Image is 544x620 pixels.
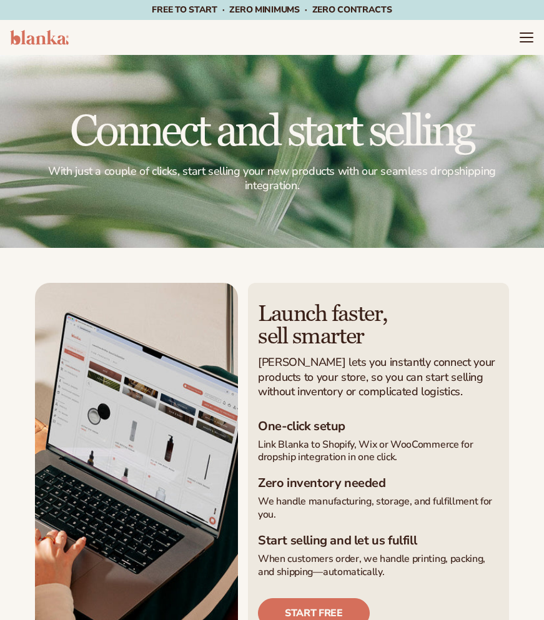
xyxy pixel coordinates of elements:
img: logo [10,30,69,45]
summary: Menu [519,30,534,45]
h1: Connect and start selling [35,111,509,154]
h3: Zero inventory needed [258,476,499,490]
p: Link Blanka to Shopify, Wix or WooCommerce for dropship integration in one click. [258,438,499,465]
p: We handle manufacturing, storage, and fulfillment for you. [258,495,499,521]
p: When customers order, we handle printing, packing, and shipping—automatically. [258,553,499,579]
h3: One-click setup [258,420,499,433]
span: Free to start · ZERO minimums · ZERO contracts [152,4,392,16]
h3: Start selling and let us fulfill [258,534,499,548]
p: [PERSON_NAME] lets you instantly connect your products to your store, so you can start selling wi... [258,355,499,399]
h2: Launch faster, sell smarter [258,303,499,348]
p: With just a couple of clicks, start selling your new products with our seamless dropshipping inte... [35,164,509,194]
